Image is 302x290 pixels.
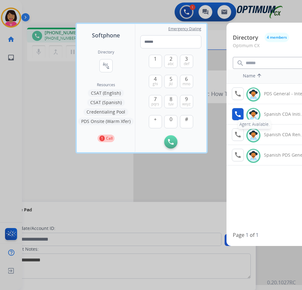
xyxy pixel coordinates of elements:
[184,61,189,66] span: def
[233,33,258,42] p: Directory
[249,110,258,120] img: avatar
[154,55,157,63] span: 1
[234,151,242,159] mat-icon: call
[168,26,201,31] span: Emergency Dialing
[185,95,188,103] span: 9
[153,81,158,86] span: ghi
[180,75,193,88] button: 6mno
[185,55,188,63] span: 3
[237,59,244,67] mat-icon: search
[170,95,172,103] span: 8
[185,75,188,83] span: 6
[233,231,244,239] p: Page
[170,115,172,123] span: 0
[168,61,174,66] span: abc
[169,81,173,86] span: jkl
[102,62,110,70] mat-icon: connect_without_contact
[234,131,242,138] mat-icon: call
[182,81,190,86] span: mno
[98,135,115,142] button: 1Call
[149,115,162,128] button: +
[182,102,191,107] span: wxyz
[265,33,289,42] button: 4 members
[249,90,258,99] img: avatar
[170,75,172,83] span: 5
[154,75,157,83] span: 4
[180,115,193,128] button: #
[185,115,188,123] span: #
[267,279,296,286] p: 0.20.1027RC
[154,115,157,123] span: +
[88,89,124,97] button: CSAT (English)
[106,136,113,141] p: Call
[240,70,296,83] th: Name
[238,120,271,129] div: Agent Available.
[232,108,244,120] button: Agent Available.
[170,55,172,63] span: 2
[250,231,254,239] p: of
[149,75,162,88] button: 4ghi
[249,151,258,161] img: avatar
[154,95,157,103] span: 7
[92,31,120,40] span: Softphone
[168,139,174,145] img: call-button
[87,99,125,106] button: CSAT (Spanish)
[99,136,105,141] p: 1
[78,118,134,125] button: PDS Onsite (Warm Xfer)
[164,55,177,68] button: 2abc
[149,55,162,68] button: 1
[180,95,193,108] button: 9wxyz
[97,82,115,87] span: Resources
[98,50,114,55] h2: Directory
[234,90,242,98] mat-icon: call
[151,102,159,107] span: pqrs
[83,108,128,116] button: Credentialing Pool
[249,131,258,140] img: avatar
[149,95,162,108] button: 7pqrs
[164,75,177,88] button: 5jkl
[164,95,177,108] button: 8tuv
[168,102,174,107] span: tuv
[234,110,242,118] mat-icon: call
[164,115,177,128] button: 0
[180,55,193,68] button: 3def
[255,73,263,80] mat-icon: arrow_upward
